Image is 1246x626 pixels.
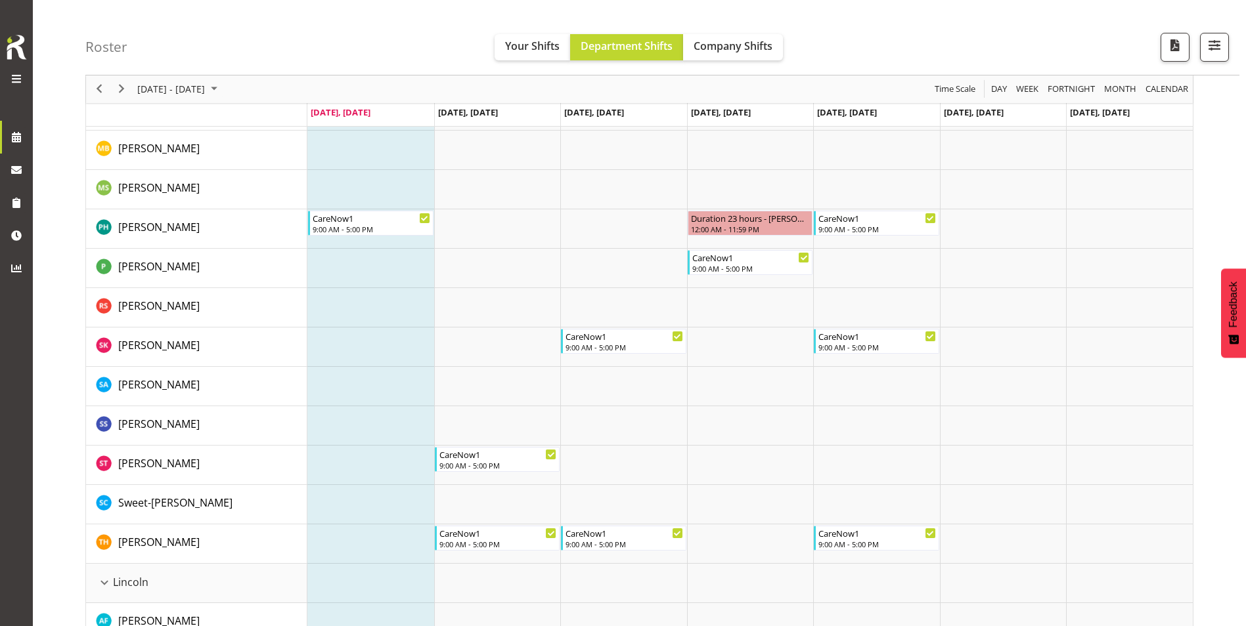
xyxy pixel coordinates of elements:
[311,106,370,118] span: [DATE], [DATE]
[1103,81,1138,98] span: Month
[817,106,877,118] span: [DATE], [DATE]
[1161,33,1190,62] button: Download a PDF of the roster according to the set date range.
[691,106,751,118] span: [DATE], [DATE]
[313,211,430,224] div: CareNow1
[118,299,200,313] span: [PERSON_NAME]
[86,446,307,485] td: Simone Turner resource
[86,367,307,406] td: Sarah Abbott resource
[113,574,148,590] span: Lincoln
[118,259,200,274] a: [PERSON_NAME]
[1070,106,1130,118] span: [DATE], [DATE]
[495,34,570,60] button: Your Shifts
[86,131,307,170] td: Matthew Brewer resource
[818,526,936,539] div: CareNow1
[118,220,200,234] span: [PERSON_NAME]
[818,224,936,234] div: 9:00 AM - 5:00 PM
[1228,282,1239,327] span: Feedback
[118,495,233,510] span: Sweet-[PERSON_NAME]
[1015,81,1040,98] span: Week
[86,209,307,249] td: Philippa Henry resource
[86,564,307,603] td: Lincoln resource
[439,526,557,539] div: CareNow1
[566,342,683,352] div: 9:00 AM - 5:00 PM
[118,377,200,392] a: [PERSON_NAME]
[1014,81,1041,98] button: Timeline Week
[566,329,683,343] div: CareNow1
[118,534,200,550] a: [PERSON_NAME]
[118,535,200,549] span: [PERSON_NAME]
[85,39,127,54] h4: Roster
[818,342,936,352] div: 9:00 AM - 5:00 PM
[86,249,307,288] td: Pooja Prabhu resource
[581,39,673,53] span: Department Shifts
[439,448,557,461] div: CareNow1
[308,211,434,236] div: Philippa Henry"s event - CareNow1 Begin From Monday, August 18, 2025 at 9:00:00 AM GMT+12:00 Ends...
[933,81,978,98] button: Time Scale
[86,485,307,524] td: Sweet-Lin Chan resource
[86,406,307,446] td: Savanna Samson resource
[118,337,200,353] a: [PERSON_NAME]
[688,211,813,236] div: Philippa Henry"s event - Duration 23 hours - Philippa Henry Begin From Thursday, August 21, 2025 ...
[683,34,783,60] button: Company Shifts
[566,539,683,549] div: 9:00 AM - 5:00 PM
[990,81,1008,98] span: Day
[118,338,200,352] span: [PERSON_NAME]
[118,141,200,156] span: [PERSON_NAME]
[1144,81,1191,98] button: Month
[692,251,810,264] div: CareNow1
[88,75,110,103] div: previous period
[118,377,200,392] span: [PERSON_NAME]
[3,33,30,62] img: Rosterit icon logo
[818,329,936,343] div: CareNow1
[439,460,557,470] div: 9:00 AM - 5:00 PM
[118,455,200,471] a: [PERSON_NAME]
[438,106,498,118] span: [DATE], [DATE]
[505,39,560,53] span: Your Shifts
[1102,81,1139,98] button: Timeline Month
[691,211,810,224] div: Duration 23 hours - [PERSON_NAME]
[561,329,686,354] div: Saahit Kour"s event - CareNow1 Begin From Wednesday, August 20, 2025 at 9:00:00 AM GMT+12:00 Ends...
[110,75,133,103] div: next period
[136,81,206,98] span: [DATE] - [DATE]
[86,524,307,564] td: Tillie Hollyer resource
[118,219,200,235] a: [PERSON_NAME]
[566,526,683,539] div: CareNow1
[86,288,307,327] td: Rhianne Sharples resource
[86,327,307,367] td: Saahit Kour resource
[944,106,1004,118] span: [DATE], [DATE]
[692,263,810,274] div: 9:00 AM - 5:00 PM
[691,224,810,234] div: 12:00 AM - 11:59 PM
[118,417,200,431] span: [PERSON_NAME]
[933,81,977,98] span: Time Scale
[113,81,131,98] button: Next
[133,75,225,103] div: August 18 - 24, 2025
[688,250,813,275] div: Pooja Prabhu"s event - CareNow1 Begin From Thursday, August 21, 2025 at 9:00:00 AM GMT+12:00 Ends...
[570,34,683,60] button: Department Shifts
[1046,81,1098,98] button: Fortnight
[1144,81,1190,98] span: calendar
[814,329,939,354] div: Saahit Kour"s event - CareNow1 Begin From Friday, August 22, 2025 at 9:00:00 AM GMT+12:00 Ends At...
[118,495,233,511] a: Sweet-[PERSON_NAME]
[439,539,557,549] div: 9:00 AM - 5:00 PM
[1221,268,1246,358] button: Feedback - Show survey
[313,224,430,234] div: 9:00 AM - 5:00 PM
[118,298,200,314] a: [PERSON_NAME]
[818,539,936,549] div: 9:00 AM - 5:00 PM
[435,447,560,472] div: Simone Turner"s event - CareNow1 Begin From Tuesday, August 19, 2025 at 9:00:00 AM GMT+12:00 Ends...
[135,81,223,98] button: August 2025
[435,526,560,551] div: Tillie Hollyer"s event - CareNow1 Begin From Tuesday, August 19, 2025 at 9:00:00 AM GMT+12:00 End...
[118,180,200,195] span: [PERSON_NAME]
[564,106,624,118] span: [DATE], [DATE]
[118,416,200,432] a: [PERSON_NAME]
[989,81,1010,98] button: Timeline Day
[1200,33,1229,62] button: Filter Shifts
[86,170,307,209] td: Mehreen Sardar resource
[1046,81,1096,98] span: Fortnight
[818,211,936,224] div: CareNow1
[118,180,200,196] a: [PERSON_NAME]
[91,81,108,98] button: Previous
[814,211,939,236] div: Philippa Henry"s event - CareNow1 Begin From Friday, August 22, 2025 at 9:00:00 AM GMT+12:00 Ends...
[694,39,772,53] span: Company Shifts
